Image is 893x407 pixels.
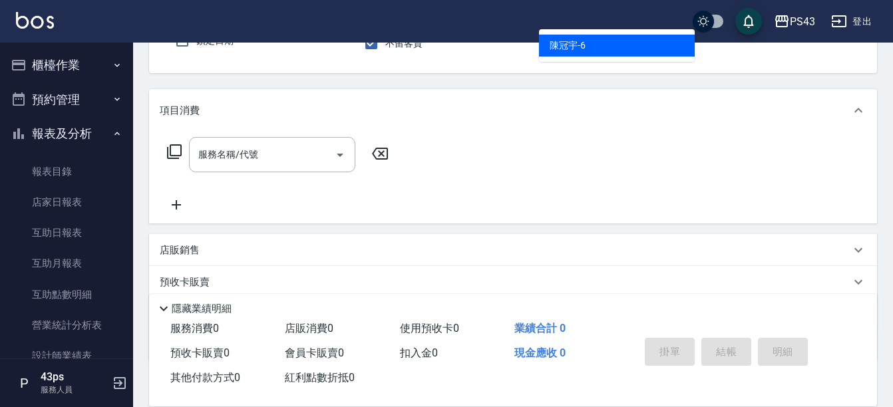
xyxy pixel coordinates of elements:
button: 登出 [826,9,877,34]
button: 預約管理 [5,82,128,117]
span: 不留客資 [385,37,423,51]
button: save [735,8,762,35]
span: 紅利點數折抵 0 [285,371,355,384]
span: 扣入金 0 [400,346,438,359]
div: 店販銷售 [149,234,877,266]
p: 店販銷售 [160,243,200,257]
span: 預收卡販賣 0 [170,346,230,359]
button: 報表及分析 [5,116,128,151]
p: 預收卡販賣 [160,275,210,289]
span: 現金應收 0 [514,346,566,359]
span: 使用預收卡 0 [400,322,459,335]
a: 報表目錄 [5,156,128,187]
button: Open [329,144,351,166]
span: 店販消費 0 [285,322,333,335]
p: 項目消費 [160,104,200,118]
a: 互助日報表 [5,217,128,248]
span: 陳冠宇 -6 [550,39,586,53]
button: 櫃檯作業 [5,48,128,82]
div: 項目消費 [149,89,877,132]
span: 其他付款方式 0 [170,371,240,384]
span: 業績合計 0 [514,322,566,335]
button: PS43 [769,8,820,35]
a: 設計師業績表 [5,340,128,371]
p: 隱藏業績明細 [172,302,232,316]
a: 互助點數明細 [5,279,128,310]
a: 營業統計分析表 [5,310,128,340]
span: 服務消費 0 [170,322,219,335]
div: P [11,370,37,396]
div: PS43 [790,13,815,30]
div: 預收卡販賣 [149,266,877,298]
h5: 43ps [41,370,108,384]
a: 互助月報表 [5,248,128,279]
img: Logo [16,12,54,29]
span: 會員卡販賣 0 [285,346,344,359]
p: 服務人員 [41,384,108,396]
a: 店家日報表 [5,187,128,217]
